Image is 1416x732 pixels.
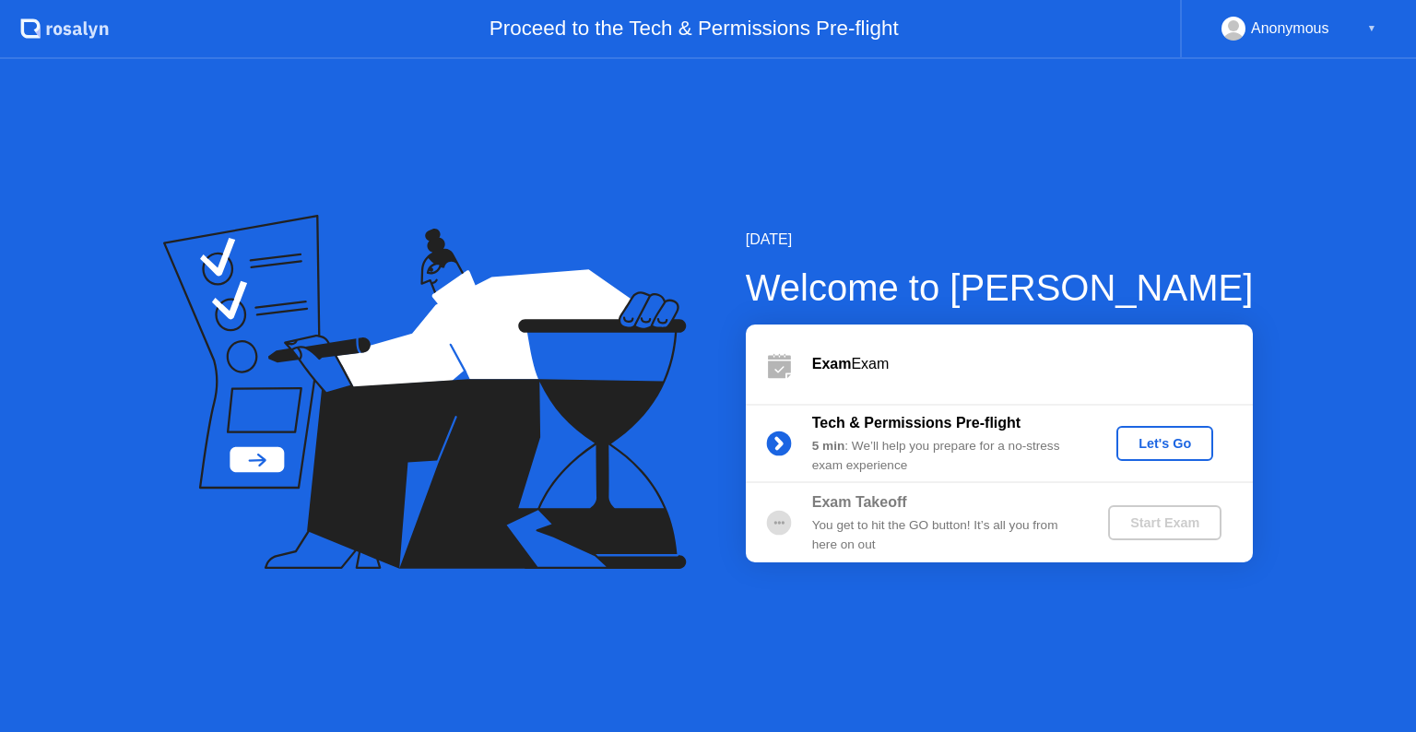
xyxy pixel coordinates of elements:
[812,494,907,510] b: Exam Takeoff
[812,415,1021,431] b: Tech & Permissions Pre-flight
[812,437,1078,475] div: : We’ll help you prepare for a no-stress exam experience
[1115,515,1214,530] div: Start Exam
[1124,436,1206,451] div: Let's Go
[746,229,1254,251] div: [DATE]
[1116,426,1213,461] button: Let's Go
[1251,17,1329,41] div: Anonymous
[746,260,1254,315] div: Welcome to [PERSON_NAME]
[812,356,852,372] b: Exam
[812,516,1078,554] div: You get to hit the GO button! It’s all you from here on out
[1367,17,1376,41] div: ▼
[812,439,845,453] b: 5 min
[1108,505,1221,540] button: Start Exam
[812,353,1253,375] div: Exam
